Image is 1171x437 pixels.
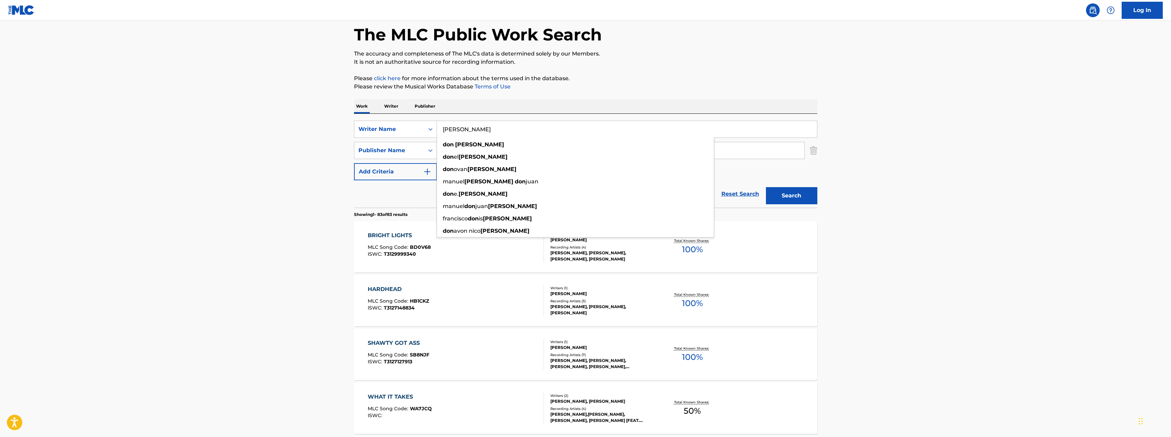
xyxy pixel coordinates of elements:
strong: [PERSON_NAME] [459,154,508,160]
p: The accuracy and completeness of The MLC's data is determined solely by our Members. [354,50,817,58]
a: WHAT IT TAKESMLC Song Code:WA7JCQISWC:Writers (2)[PERSON_NAME], [PERSON_NAME]Recording Artists (4... [354,383,817,434]
p: Total Known Shares: [674,400,711,405]
span: MLC Song Code : [368,244,410,250]
div: Writer Name [358,125,420,133]
p: Publisher [413,99,437,113]
p: Please for more information about the terms used in the database. [354,74,817,83]
strong: don [443,228,454,234]
img: MLC Logo [8,5,35,15]
strong: [PERSON_NAME] [480,228,529,234]
strong: [PERSON_NAME] [488,203,537,209]
strong: [PERSON_NAME] [459,191,508,197]
span: MLC Song Code : [368,405,410,412]
span: BD0V68 [410,244,431,250]
strong: [PERSON_NAME] [467,166,516,172]
a: BRIGHT LIGHTSMLC Song Code:BD0V68ISWC:T3129999340Writers (1)[PERSON_NAME]Recording Artists (4)[PE... [354,221,817,272]
a: Public Search [1086,3,1100,17]
div: WHAT IT TAKES [368,393,432,401]
img: 9d2ae6d4665cec9f34b9.svg [423,168,431,176]
div: HARDHEAD [368,285,429,293]
div: SHAWTY GOT ASS [368,339,429,347]
div: Drag [1139,411,1143,432]
span: manuel [443,203,464,209]
iframe: Chat Widget [1137,404,1171,437]
div: Recording Artists ( 3 ) [550,299,654,304]
p: Writer [382,99,400,113]
p: Total Known Shares: [674,238,711,243]
div: Help [1104,3,1118,17]
span: WA7JCQ [410,405,432,412]
span: e. [454,191,459,197]
span: manuel [443,178,464,185]
p: Work [354,99,370,113]
h1: The MLC Public Work Search [354,24,602,45]
p: Please review the Musical Works Database [354,83,817,91]
p: Showing 1 - 83 of 83 results [354,211,407,218]
a: Log In [1122,2,1163,19]
div: Publisher Name [358,146,420,155]
p: Total Known Shares: [674,346,711,351]
div: [PERSON_NAME],[PERSON_NAME], [PERSON_NAME], [PERSON_NAME] [FEAT. [PERSON_NAME]], [PERSON_NAME] [550,411,654,424]
div: BRIGHT LIGHTS [368,231,431,240]
a: SHAWTY GOT ASSMLC Song Code:SB8NJFISWC:T3127127913Writers (1)[PERSON_NAME]Recording Artists (7)[P... [354,329,817,380]
form: Search Form [354,121,817,208]
strong: don [515,178,526,185]
span: avon nico [454,228,480,234]
img: Delete Criterion [810,142,817,159]
strong: don [443,141,454,148]
strong: don [443,191,454,197]
span: 100 % [682,297,703,309]
span: juan [526,178,538,185]
div: Recording Artists ( 4 ) [550,406,654,411]
strong: [PERSON_NAME] [464,178,513,185]
span: SB8NJF [410,352,429,358]
span: 100 % [682,351,703,363]
span: MLC Song Code : [368,298,410,304]
div: [PERSON_NAME] [550,237,654,243]
a: Reset Search [718,186,763,202]
span: francisco [443,215,468,222]
span: 100 % [682,243,703,256]
span: T3127148834 [384,305,415,311]
img: help [1107,6,1115,14]
a: HARDHEADMLC Song Code:HB1CKZISWC:T3127148834Writers (1)[PERSON_NAME]Recording Artists (3)[PERSON_... [354,275,817,326]
span: is [479,215,483,222]
img: search [1089,6,1097,14]
p: Total Known Shares: [674,292,711,297]
a: click here [374,75,401,82]
span: T3129999340 [384,251,416,257]
div: Recording Artists ( 7 ) [550,352,654,357]
a: Terms of Use [473,83,511,90]
button: Add Criteria [354,163,437,180]
div: [PERSON_NAME], [PERSON_NAME], [PERSON_NAME], [PERSON_NAME], [PERSON_NAME] [550,357,654,370]
strong: don [468,215,479,222]
span: ovan [454,166,467,172]
strong: [PERSON_NAME] [483,215,532,222]
div: Recording Artists ( 4 ) [550,245,654,250]
span: el [454,154,459,160]
div: [PERSON_NAME] [550,291,654,297]
span: ISWC : [368,359,384,365]
div: Writers ( 2 ) [550,393,654,398]
span: juan [475,203,488,209]
strong: don [443,154,454,160]
span: T3127127913 [384,359,412,365]
span: 50 % [684,405,701,417]
p: It is not an authoritative source for recording information. [354,58,817,66]
span: MLC Song Code : [368,352,410,358]
div: Writers ( 1 ) [550,286,654,291]
strong: don [443,166,454,172]
div: Writers ( 1 ) [550,339,654,344]
div: [PERSON_NAME], [PERSON_NAME], [PERSON_NAME], [PERSON_NAME] [550,250,654,262]
span: ISWC : [368,305,384,311]
span: ISWC : [368,251,384,257]
span: HB1CKZ [410,298,429,304]
strong: don [464,203,475,209]
div: [PERSON_NAME], [PERSON_NAME] [550,398,654,404]
strong: [PERSON_NAME] [455,141,504,148]
div: [PERSON_NAME] [550,344,654,351]
span: ISWC : [368,412,384,418]
div: [PERSON_NAME], [PERSON_NAME], [PERSON_NAME] [550,304,654,316]
button: Search [766,187,817,204]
